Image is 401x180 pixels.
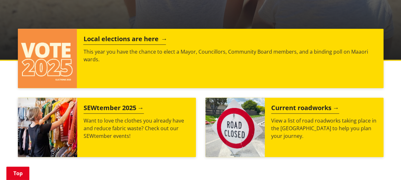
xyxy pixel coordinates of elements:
[83,48,377,63] p: This year you have the chance to elect a Mayor, Councillors, Community Board members, and a bindi...
[18,98,196,157] a: SEWtember 2025 Want to love the clothes you already have and reduce fabric waste? Check out our S...
[205,98,265,157] img: Road closed sign
[83,35,166,45] h2: Local elections are here
[372,153,395,176] iframe: Messenger Launcher
[205,98,383,157] a: Current roadworks View a list of road roadworks taking place in the [GEOGRAPHIC_DATA] to help you...
[18,98,77,157] img: SEWtember
[84,104,144,114] h2: SEWtember 2025
[84,117,189,140] p: Want to love the clothes you already have and reduce fabric waste? Check out our SEWtember events!
[6,167,29,180] a: Top
[271,104,339,114] h2: Current roadworks
[271,117,377,140] p: View a list of road roadworks taking place in the [GEOGRAPHIC_DATA] to help you plan your journey.
[18,29,383,88] a: Local elections are here This year you have the chance to elect a Mayor, Councillors, Community B...
[18,29,77,88] img: Vote 2025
